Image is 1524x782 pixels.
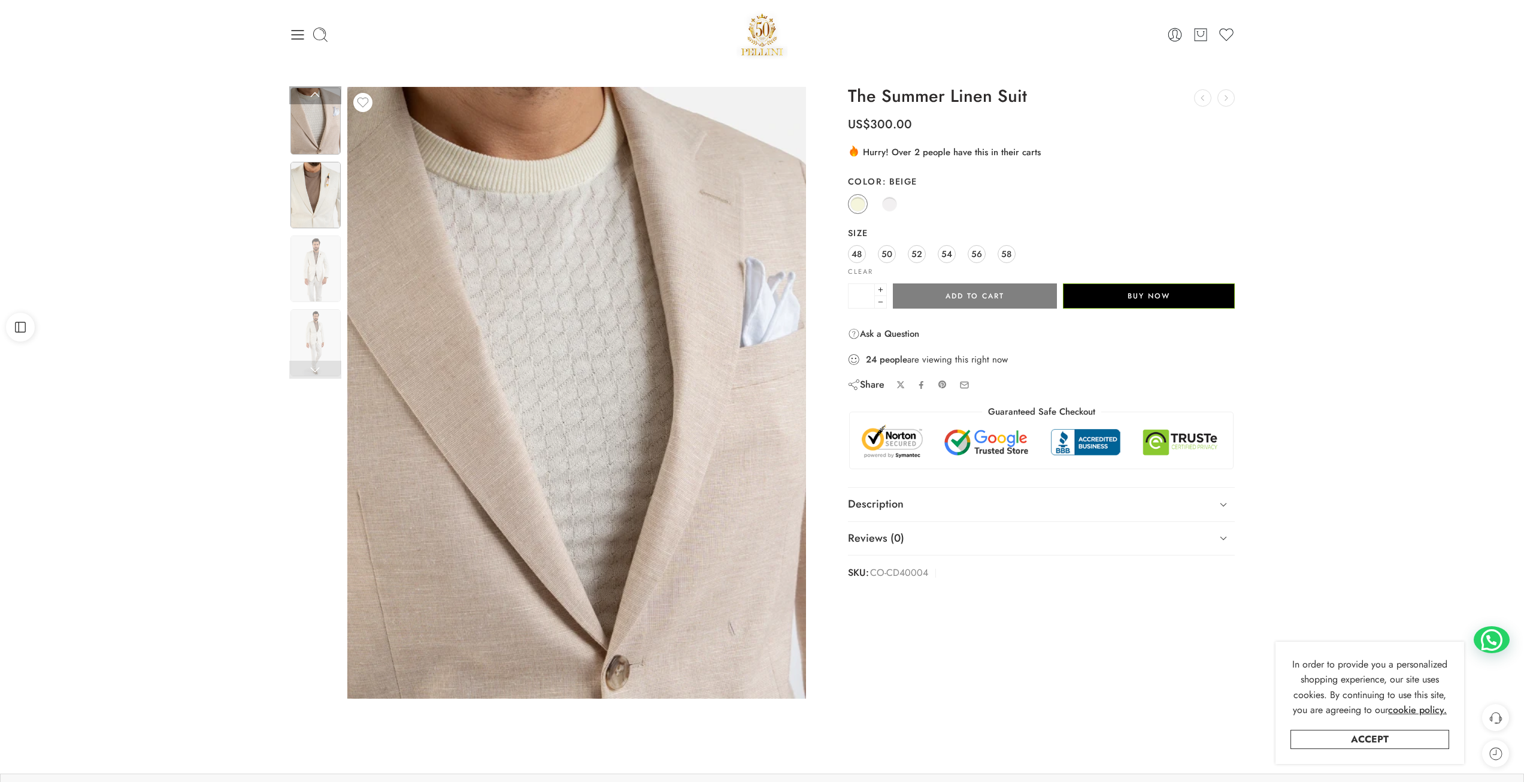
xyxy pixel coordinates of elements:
[878,245,896,263] a: 50
[848,488,1235,521] a: Description
[1063,283,1235,309] button: Buy Now
[971,246,982,262] span: 56
[1192,26,1209,43] a: Cart
[998,245,1016,263] a: 58
[1388,702,1447,718] a: cookie policy.
[848,327,919,341] a: Ask a Question
[848,116,870,133] span: US$
[848,564,869,582] strong: SKU:
[941,246,952,262] span: 54
[848,176,1235,188] label: Color
[347,87,806,699] img: Artboard 19
[893,283,1057,309] button: Add to cart
[968,245,986,263] a: 56
[917,381,926,390] a: Share on Facebook
[848,522,1235,555] a: Reviews (0)
[852,246,862,262] span: 48
[290,162,341,228] img: Artboard 4
[848,87,1235,106] h1: The Summer Linen Suit
[982,406,1101,418] legend: Guaranteed Safe Checkout
[290,87,341,154] img: Artboard 4
[938,380,947,390] a: Pin on Pinterest
[1218,26,1235,43] a: Wishlist
[848,268,873,275] a: Clear options
[1290,730,1449,749] a: Accept
[1001,246,1011,262] span: 58
[870,564,928,582] span: CO-CD40004
[938,245,956,263] a: 54
[848,116,912,133] bdi: 300.00
[848,378,884,391] div: Share
[880,354,907,366] strong: people
[1292,657,1447,717] span: In order to provide you a personalized shopping experience, our site uses cookies. By continuing ...
[908,245,926,263] a: 52
[848,227,1235,239] label: Size
[290,309,341,376] img: Artboard 4
[848,353,1235,366] div: are viewing this right now
[911,246,922,262] span: 52
[848,144,1235,159] div: Hurry! Over 2 people have this in their carts
[866,354,877,366] strong: 24
[737,9,788,60] img: Pellini
[881,246,892,262] span: 50
[737,9,788,60] a: Pellini -
[848,283,875,309] input: Product quantity
[959,380,969,390] a: Email to your friends
[859,424,1225,460] img: Trust
[1167,26,1183,43] a: Login / Register
[848,245,866,263] a: 48
[290,235,341,302] img: Artboard 4
[882,175,917,188] span: Beige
